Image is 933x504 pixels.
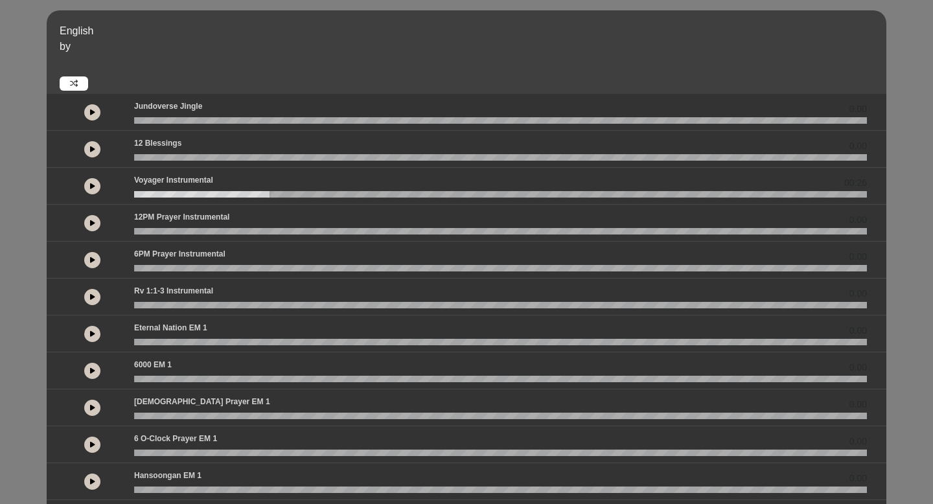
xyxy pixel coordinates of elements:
span: 0.00 [849,139,867,153]
span: 0.00 [849,102,867,116]
p: 6000 EM 1 [134,359,172,371]
p: [DEMOGRAPHIC_DATA] prayer EM 1 [134,396,270,407]
p: Eternal Nation EM 1 [134,322,207,334]
span: 0.00 [849,398,867,411]
span: 0.00 [849,324,867,338]
p: 12PM Prayer Instrumental [134,211,229,223]
span: 0.00 [849,361,867,374]
p: 6PM Prayer Instrumental [134,248,225,260]
p: 12 Blessings [134,137,181,149]
span: 0.00 [849,250,867,264]
p: Voyager Instrumental [134,174,213,186]
span: by [60,41,71,52]
p: English [60,23,883,39]
span: 00:26 [844,176,867,190]
span: 0.00 [849,287,867,301]
span: 0.00 [849,435,867,448]
span: 0.00 [849,213,867,227]
p: Rv 1:1-3 Instrumental [134,285,213,297]
p: Jundoverse Jingle [134,100,202,112]
p: 6 o-clock prayer EM 1 [134,433,217,444]
p: Hansoongan EM 1 [134,470,202,481]
span: 0.00 [849,472,867,485]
